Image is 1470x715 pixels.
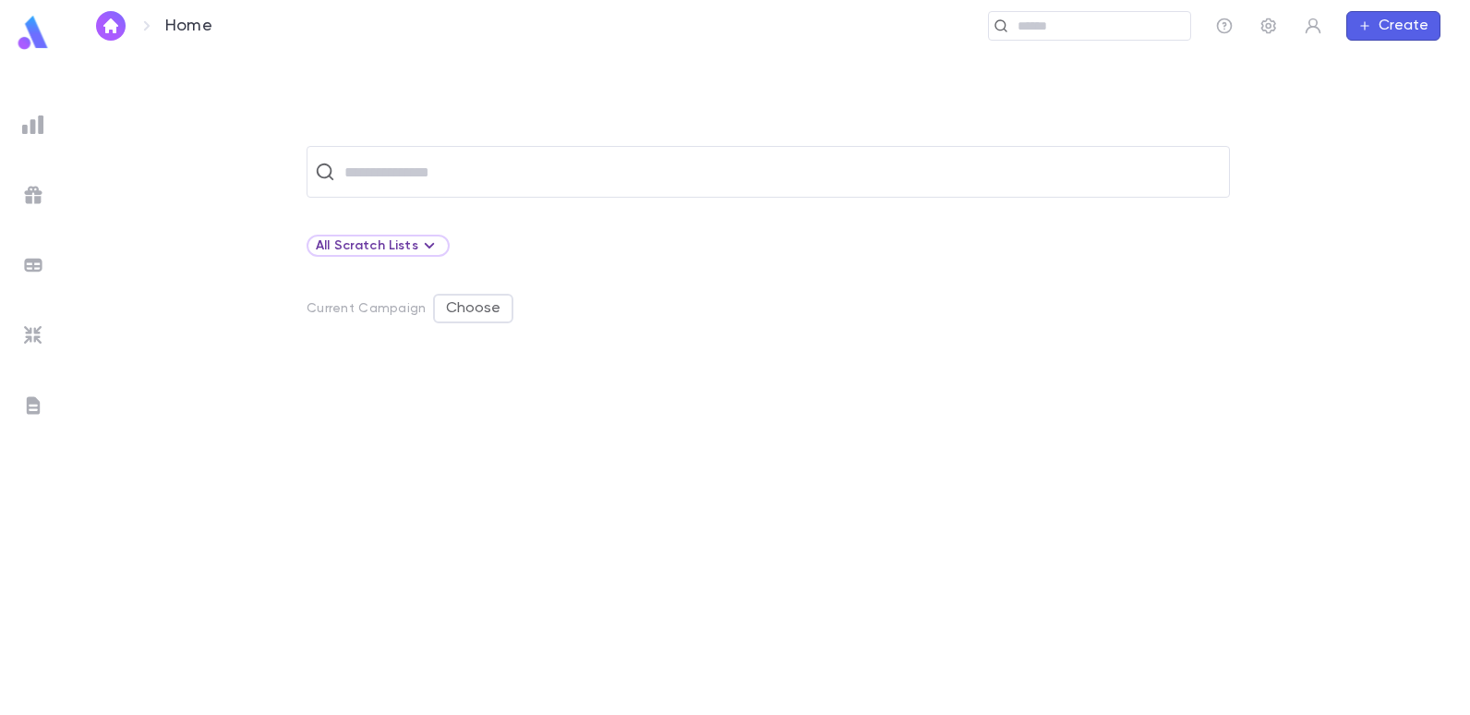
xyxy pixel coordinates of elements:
button: Choose [433,294,513,323]
p: Current Campaign [307,301,426,316]
img: reports_grey.c525e4749d1bce6a11f5fe2a8de1b229.svg [22,114,44,136]
button: Create [1346,11,1440,41]
img: campaigns_grey.99e729a5f7ee94e3726e6486bddda8f1.svg [22,184,44,206]
div: All Scratch Lists [307,235,450,257]
img: letters_grey.7941b92b52307dd3b8a917253454ce1c.svg [22,394,44,417]
img: imports_grey.530a8a0e642e233f2baf0ef88e8c9fcb.svg [22,324,44,346]
div: All Scratch Lists [316,235,440,257]
p: Home [165,16,212,36]
img: logo [15,15,52,51]
img: home_white.a664292cf8c1dea59945f0da9f25487c.svg [100,18,122,33]
img: batches_grey.339ca447c9d9533ef1741baa751efc33.svg [22,254,44,276]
